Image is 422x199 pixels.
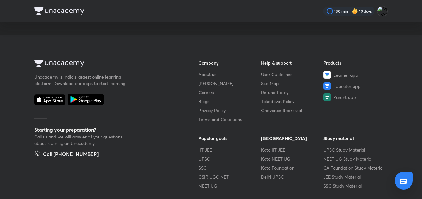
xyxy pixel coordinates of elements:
[261,89,324,96] a: Refund Policy
[199,89,261,96] a: Careers
[323,156,386,162] a: NEET UG Study Material
[34,7,84,15] img: Company Logo
[323,82,386,90] a: Educator app
[199,135,261,142] h6: Popular goals
[199,165,261,171] a: SSC
[261,71,324,78] a: User Guidelines
[34,133,128,147] p: Call us and we will answer all your questions about learning on Unacademy
[199,174,261,180] a: CSIR UGC NET
[323,147,386,153] a: UPSC Study Material
[261,147,324,153] a: Kota IIT JEE
[323,135,386,142] h6: Study material
[261,165,324,171] a: Kota Foundation
[261,80,324,87] a: Site Map
[323,165,386,171] a: CA Foundation Study Material
[261,174,324,180] a: Delhi UPSC
[323,174,386,180] a: JEE Study Material
[199,116,261,123] a: Terms and Conditions
[333,94,356,101] span: Parent app
[199,80,261,87] a: [PERSON_NAME]
[323,93,386,101] a: Parent app
[34,74,128,87] p: Unacademy is India’s largest online learning platform. Download our apps to start learning
[333,83,361,89] span: Educator app
[323,71,331,79] img: Learner app
[199,183,261,189] a: NEET UG
[261,107,324,114] a: Grievance Redressal
[199,71,261,78] a: About us
[199,98,261,105] a: Blogs
[34,150,99,159] a: Call [PHONE_NUMBER]
[199,89,214,96] span: Careers
[323,71,386,79] a: Learner app
[199,147,261,153] a: IIT JEE
[43,150,99,159] h5: Call [PHONE_NUMBER]
[199,156,261,162] a: UPSC
[261,156,324,162] a: Kota NEET UG
[333,72,358,78] span: Learner app
[34,60,84,67] img: Company Logo
[199,60,261,66] h6: Company
[34,126,179,133] h5: Starting your preparation?
[323,60,386,66] h6: Products
[323,183,386,189] a: SSC Study Material
[261,60,324,66] h6: Help & support
[323,82,331,90] img: Educator app
[323,93,331,101] img: Parent app
[34,60,179,69] a: Company Logo
[377,6,388,16] img: MESSI
[261,98,324,105] a: Takedown Policy
[199,107,261,114] a: Privacy Policy
[261,135,324,142] h6: [GEOGRAPHIC_DATA]
[352,8,358,14] img: streak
